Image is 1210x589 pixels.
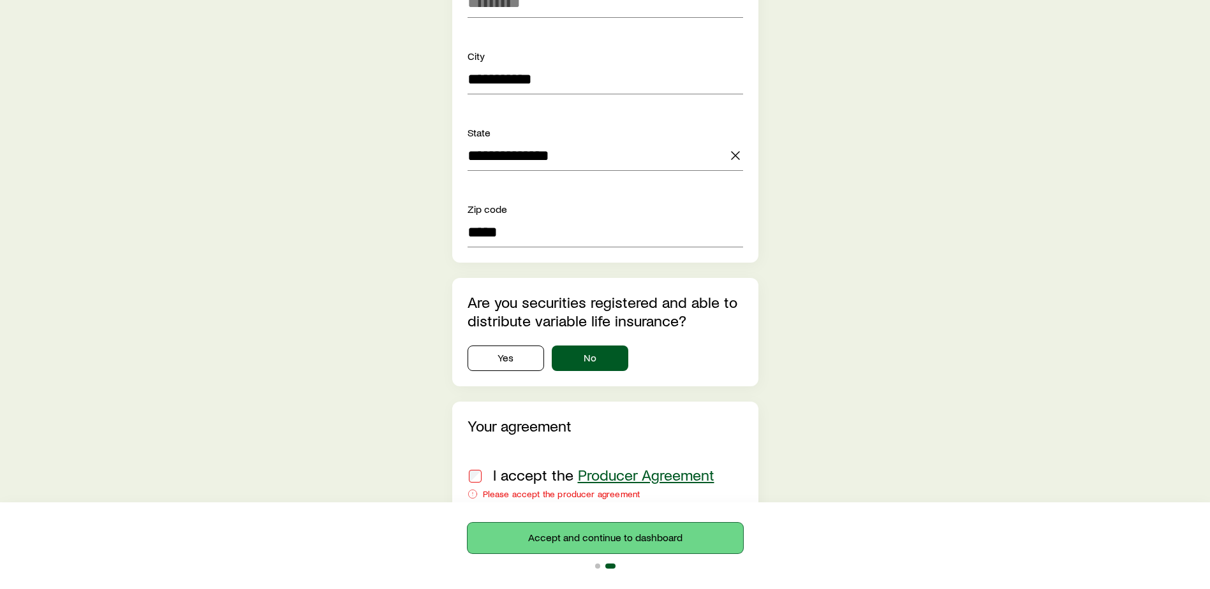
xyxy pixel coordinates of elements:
[468,293,737,330] label: Are you securities registered and able to distribute variable life insurance?
[469,470,482,483] input: I accept the Producer Agreement
[578,465,714,484] a: Producer Agreement
[493,465,714,484] span: I accept the
[468,125,743,140] div: State
[468,201,743,217] div: Zip code
[468,523,743,553] button: Accept and continue to dashboard
[552,345,628,371] button: No
[468,345,544,371] button: Yes
[468,416,572,435] label: Your agreement
[468,489,743,499] div: Please accept the producer agreement
[468,345,743,371] div: securitiesRegistrationInfo.isSecuritiesRegistered
[468,48,743,64] div: City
